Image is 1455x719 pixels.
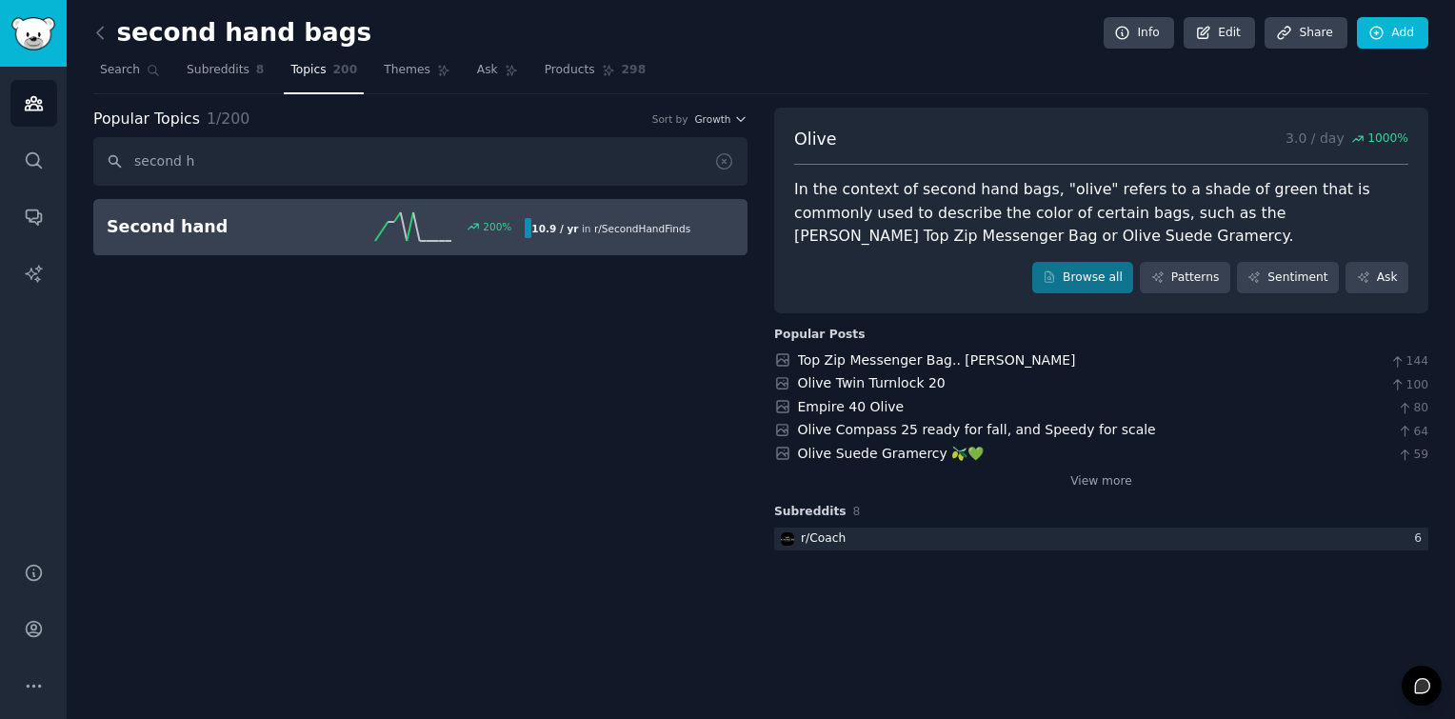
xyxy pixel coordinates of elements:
span: 200 [333,62,358,79]
a: Topics200 [284,55,364,94]
a: Olive Suede Gramercy 🫒💚 [798,446,985,461]
input: Search topics [93,137,747,186]
div: 200 % [483,220,511,233]
span: 8 [256,62,265,79]
a: Top Zip Messenger Bag.. [PERSON_NAME] [798,352,1076,368]
a: Subreddits8 [180,55,270,94]
span: Search [100,62,140,79]
span: Growth [694,112,730,126]
span: 8 [853,505,861,518]
div: in [525,218,697,238]
div: In the context of second hand bags, "olive" refers to a shade of green that is commonly used to d... [794,178,1408,249]
h2: second hand bags [93,18,371,49]
span: 59 [1397,447,1428,464]
span: Popular Topics [93,108,200,131]
a: Ask [470,55,525,94]
div: 6 [1414,530,1428,548]
span: Subreddits [774,504,847,521]
span: 144 [1389,353,1428,370]
span: 100 [1389,377,1428,394]
div: r/ Coach [801,530,846,548]
a: Ask [1345,262,1408,294]
img: GummySearch logo [11,17,55,50]
a: Search [93,55,167,94]
span: Topics [290,62,326,79]
span: Themes [384,62,430,79]
span: Subreddits [187,62,249,79]
a: Sentiment [1237,262,1339,294]
a: Olive Twin Turnlock 20 [798,375,946,390]
a: Second hand200%10.9 / yrin r/SecondHandFinds [93,199,747,255]
span: 1 / 200 [207,110,249,128]
a: Olive Compass 25 ready for fall, and Speedy for scale [798,422,1156,437]
div: Sort by [652,112,688,126]
a: Empire 40 Olive [798,399,905,414]
a: Info [1104,17,1174,50]
span: Ask [477,62,498,79]
span: 298 [622,62,647,79]
a: Themes [377,55,457,94]
b: 10.9 / yr [531,223,578,234]
a: Products298 [538,55,652,94]
span: 64 [1397,424,1428,441]
span: 80 [1397,400,1428,417]
a: Edit [1184,17,1255,50]
a: View more [1070,473,1132,490]
a: Patterns [1140,262,1229,294]
p: 3.0 / day [1286,128,1408,151]
a: Coachr/Coach6 [774,528,1428,551]
h2: Second hand [107,215,316,239]
span: 1000 % [1367,130,1408,148]
span: Products [545,62,595,79]
span: r/ SecondHandFinds [594,223,690,234]
a: Browse all [1032,262,1134,294]
a: Share [1265,17,1346,50]
a: Add [1357,17,1428,50]
div: Popular Posts [774,327,866,344]
span: Olive [794,128,837,151]
img: Coach [781,532,794,546]
button: Growth [694,112,747,126]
